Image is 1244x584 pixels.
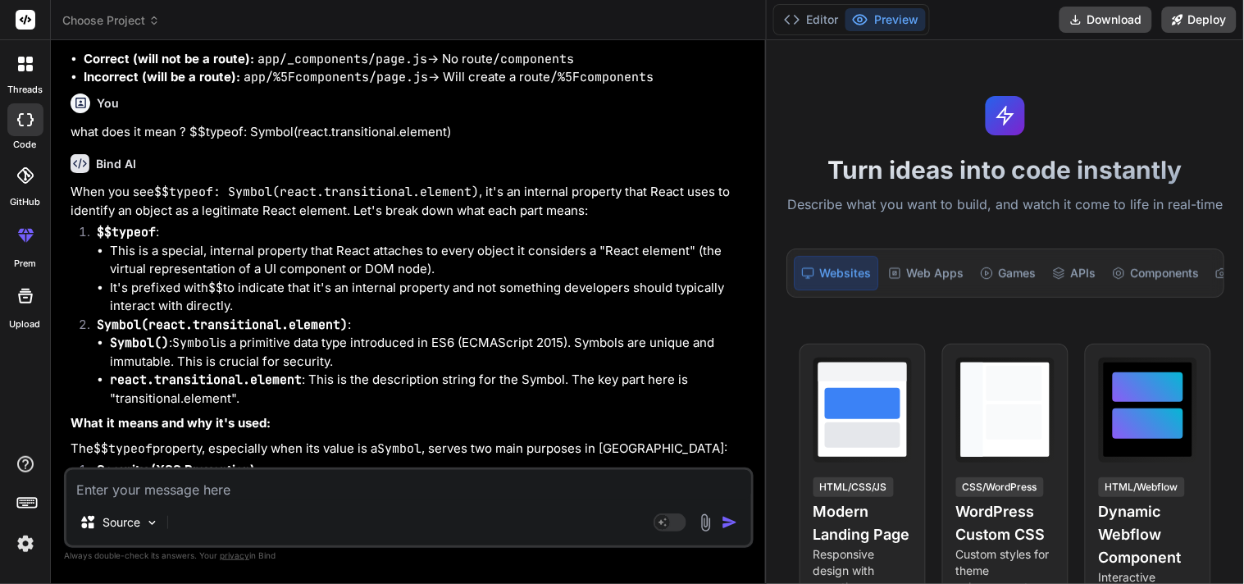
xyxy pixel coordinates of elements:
[71,440,750,459] p: The property, especially when its value is a , serves two main purposes in [GEOGRAPHIC_DATA]:
[1099,500,1197,569] h4: Dynamic Webflow Component
[777,8,845,31] button: Editor
[11,530,39,558] img: settings
[7,83,43,97] label: threads
[956,500,1055,546] h4: WordPress Custom CSS
[1099,477,1185,497] div: HTML/Webflow
[71,183,750,220] p: When you see , it's an internal property that React uses to identify an object as a legitimate Re...
[550,69,654,85] code: /%5Fcomponents
[1059,7,1152,33] button: Download
[64,548,754,563] p: Always double-check its answers. Your in Bind
[110,335,169,351] code: Symbol()
[10,195,40,209] label: GitHub
[696,513,715,532] img: attachment
[96,156,136,172] h6: Bind AI
[813,477,894,497] div: HTML/CSS/JS
[777,155,1234,185] h1: Turn ideas into code instantly
[145,516,159,530] img: Pick Models
[493,51,574,67] code: /components
[97,95,119,112] h6: You
[97,462,259,477] strong: Security (XSS Prevention):
[110,372,302,388] code: react.transitional.element
[71,123,750,142] p: what does it mean ? $$typeof: Symbol(react.transitional.element)
[84,68,750,87] li: -> Will create a route
[97,316,750,335] p: :
[10,317,41,331] label: Upload
[208,280,223,296] code: $$
[813,500,912,546] h4: Modern Landing Page
[84,69,240,84] strong: Incorrect (will be a route):
[154,184,479,200] code: $$typeof: Symbol(react.transitional.element)
[882,256,970,290] div: Web Apps
[84,51,254,66] strong: Correct (will not be a route):
[62,12,160,29] span: Choose Project
[110,279,750,316] li: It's prefixed with to indicate that it's an internal property and not something developers should...
[14,138,37,152] label: code
[172,335,216,351] code: Symbol
[845,8,926,31] button: Preview
[97,223,750,242] p: :
[1046,256,1102,290] div: APIs
[1162,7,1237,33] button: Deploy
[722,514,738,531] img: icon
[84,50,750,69] li: -> No route
[103,514,140,531] p: Source
[97,317,348,333] code: Symbol(react.transitional.element)
[244,69,428,85] code: app/%5Fcomponents/page.js
[1105,256,1205,290] div: Components
[794,256,878,290] div: Websites
[71,415,271,431] strong: What it means and why it's used:
[973,256,1042,290] div: Games
[14,257,36,271] label: prem
[110,242,750,279] li: This is a special, internal property that React attaches to every object it considers a "React el...
[257,51,427,67] code: app/_components/page.js
[377,440,422,457] code: Symbol
[110,371,750,408] li: : This is the description string for the Symbol. The key part here is "transitional.element".
[97,224,156,240] code: $$typeof
[956,477,1044,497] div: CSS/WordPress
[777,194,1234,216] p: Describe what you want to build, and watch it come to life in real-time
[93,440,153,457] code: $$typeof
[220,550,249,560] span: privacy
[110,334,750,371] li: : is a primitive data type introduced in ES6 (ECMAScript 2015). Symbols are unique and immutable....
